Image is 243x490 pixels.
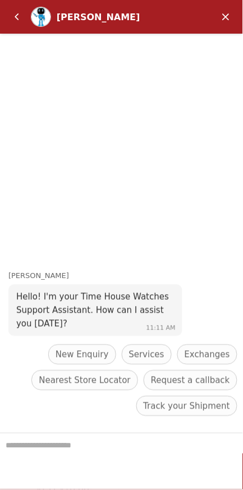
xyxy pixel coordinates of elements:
[122,345,172,365] div: Services
[136,396,237,417] div: Track your Shipment
[31,7,51,26] img: Profile picture of Zoe
[177,345,237,365] div: Exchanges
[8,271,243,283] div: [PERSON_NAME]
[48,345,116,365] div: New Enquiry
[215,6,237,28] em: Minimize
[57,12,172,22] div: [PERSON_NAME]
[185,348,230,362] span: Exchanges
[129,348,164,362] span: Services
[144,400,230,413] span: Track your Shipment
[31,371,138,391] div: Nearest Store Locator
[151,374,230,387] span: Request a callback
[16,292,169,329] span: Hello! I'm your Time House Watches Support Assistant. How can I assist you [DATE]?
[56,348,109,362] span: New Enquiry
[6,6,28,28] em: Back
[146,325,176,332] span: 11:11 AM
[144,371,237,391] div: Request a callback
[39,374,131,387] span: Nearest Store Locator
